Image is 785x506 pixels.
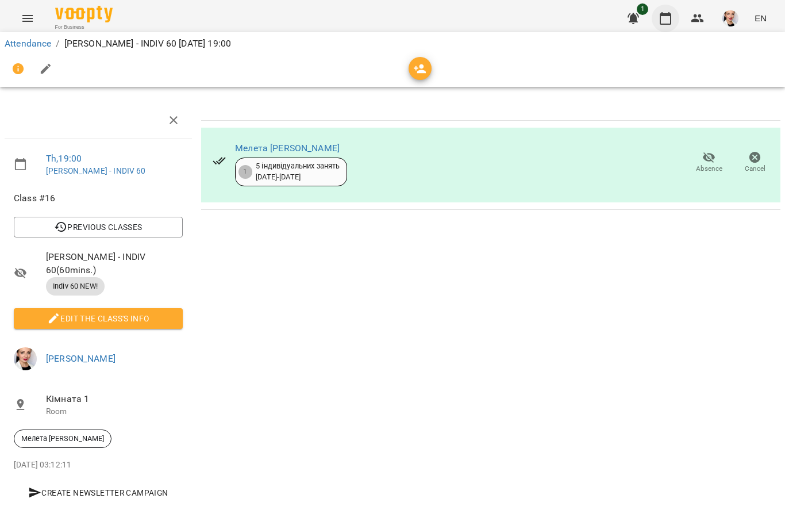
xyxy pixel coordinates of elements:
[755,12,767,24] span: EN
[55,24,113,31] span: For Business
[64,37,231,51] p: [PERSON_NAME] - INDIV 60 [DATE] 19:00
[732,147,778,179] button: Cancel
[14,347,37,370] img: a7f3889b8e8428a109a73121dfefc63d.jpg
[256,161,340,182] div: 5 індивідуальних занять [DATE] - [DATE]
[18,486,178,500] span: Create Newsletter Campaign
[46,166,146,175] a: [PERSON_NAME] - INDIV 60
[14,459,183,471] p: [DATE] 03:12:11
[5,37,780,51] nav: breadcrumb
[46,250,183,277] span: [PERSON_NAME] - INDIV 60 ( 60 mins. )
[750,7,771,29] button: EN
[696,164,722,174] span: Absence
[235,143,340,154] a: Мелета [PERSON_NAME]
[722,10,738,26] img: a7f3889b8e8428a109a73121dfefc63d.jpg
[46,406,183,417] p: Room
[14,482,183,503] button: Create Newsletter Campaign
[14,191,183,205] span: Class #16
[5,38,51,49] a: Attendance
[14,217,183,237] button: Previous Classes
[46,392,183,406] span: Кімната 1
[23,220,174,234] span: Previous Classes
[56,37,59,51] li: /
[686,147,732,179] button: Absence
[637,3,648,15] span: 1
[46,353,116,364] a: [PERSON_NAME]
[46,281,105,292] span: Indiv 60 NEW!
[46,153,82,164] a: Th , 19:00
[14,5,41,32] button: Menu
[14,434,111,444] span: Мелета [PERSON_NAME]
[55,6,113,22] img: Voopty Logo
[745,164,765,174] span: Cancel
[14,430,111,448] div: Мелета [PERSON_NAME]
[23,312,174,325] span: Edit the class's Info
[14,308,183,329] button: Edit the class's Info
[238,165,252,179] div: 1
